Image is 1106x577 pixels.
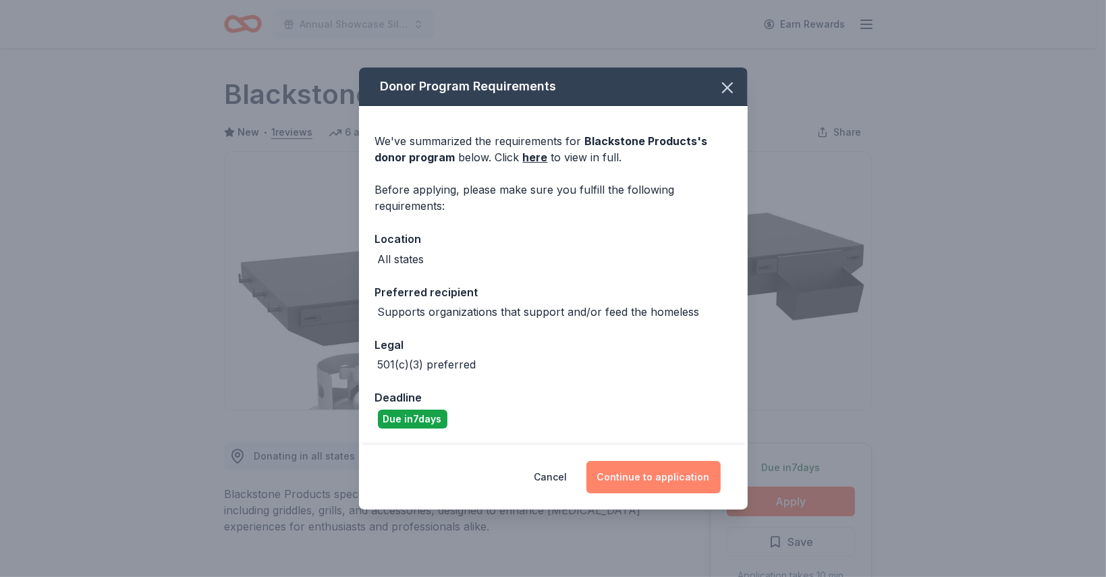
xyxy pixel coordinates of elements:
[375,283,731,301] div: Preferred recipient
[375,133,731,165] div: We've summarized the requirements for below. Click to view in full.
[378,251,424,267] div: All states
[359,67,748,106] div: Donor Program Requirements
[375,230,731,248] div: Location
[378,304,700,320] div: Supports organizations that support and/or feed the homeless
[375,182,731,214] div: Before applying, please make sure you fulfill the following requirements:
[375,389,731,406] div: Deadline
[375,336,731,354] div: Legal
[523,149,548,165] a: here
[586,461,721,493] button: Continue to application
[534,461,568,493] button: Cancel
[378,356,476,373] div: 501(c)(3) preferred
[378,410,447,429] div: Due in 7 days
